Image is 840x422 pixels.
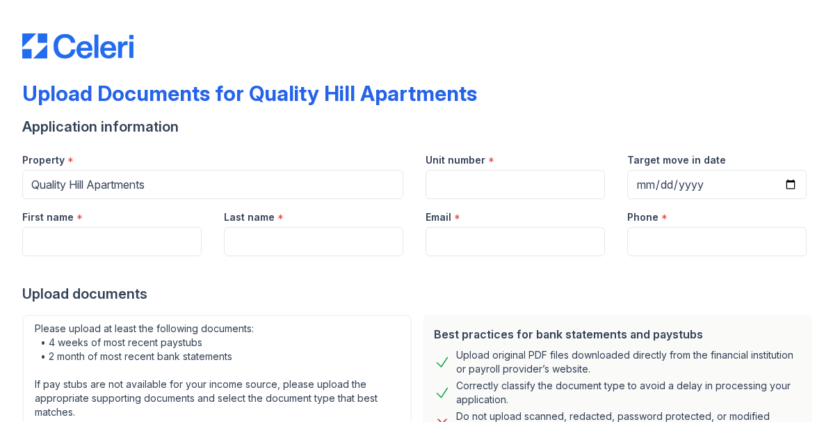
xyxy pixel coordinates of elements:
label: Email [426,210,451,224]
label: Phone [627,210,659,224]
div: Application information [22,117,818,136]
label: Unit number [426,153,485,167]
label: First name [22,210,74,224]
div: Correctly classify the document type to avoid a delay in processing your application. [456,379,801,407]
div: Upload original PDF files downloaded directly from the financial institution or payroll provider’... [456,348,801,376]
div: Upload Documents for Quality Hill Apartments [22,81,477,106]
div: Best practices for bank statements and paystubs [434,326,801,343]
div: Upload documents [22,284,818,304]
label: Property [22,153,65,167]
label: Target move in date [627,153,726,167]
img: CE_Logo_Blue-a8612792a0a2168367f1c8372b55b34899dd931a85d93a1a3d3e32e68fde9ad4.png [22,33,134,58]
label: Last name [224,210,275,224]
